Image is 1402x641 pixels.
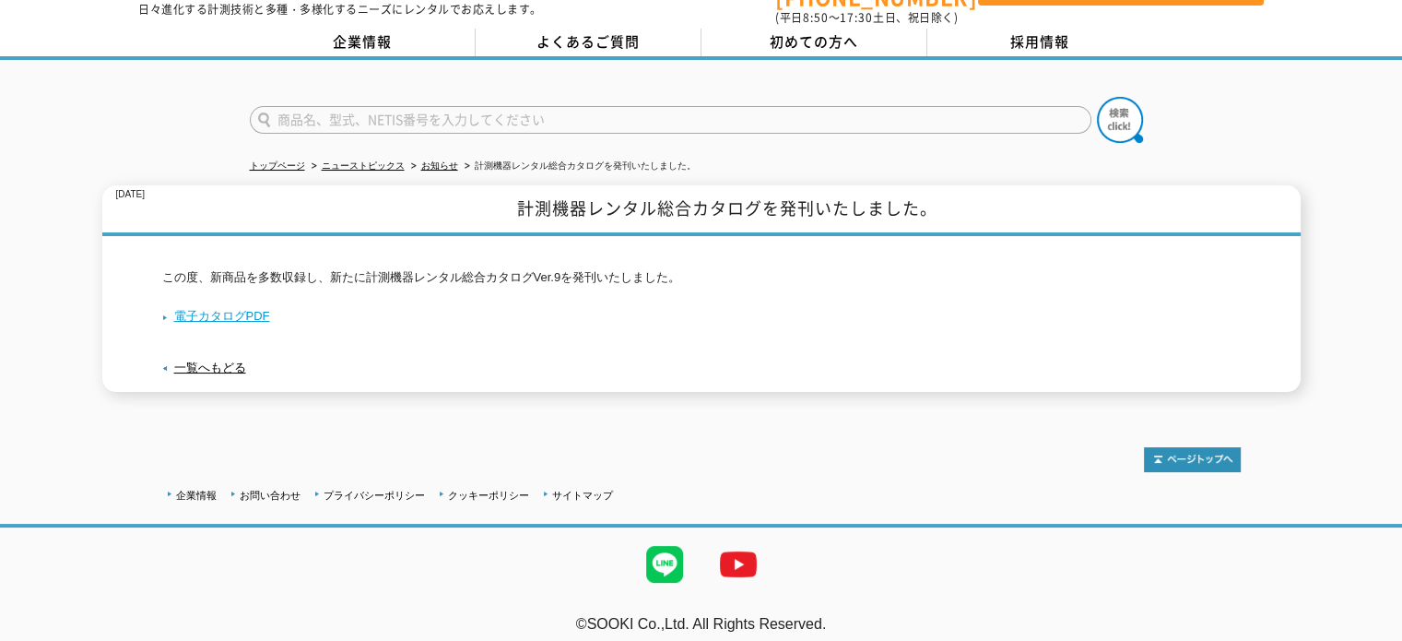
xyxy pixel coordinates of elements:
span: 8:50 [803,9,829,26]
a: プライバシーポリシー [324,490,425,501]
img: YouTube [701,528,775,601]
input: 商品名、型式、NETIS番号を入力してください [250,106,1091,134]
a: 企業情報 [250,29,476,56]
p: この度、新商品を多数収録し、新たに計測機器レンタル総合カタログVer.9を発刊いたしました。 [162,268,1241,288]
span: 初めての方へ [770,31,858,52]
span: 17:30 [840,9,873,26]
img: LINE [628,528,701,601]
a: サイトマップ [552,490,613,501]
li: 計測機器レンタル総合カタログを発刊いたしました。 [461,157,696,176]
a: 初めての方へ [701,29,927,56]
a: ニューストピックス [322,160,405,171]
a: 一覧へもどる [174,361,246,374]
a: トップページ [250,160,305,171]
p: [DATE] [116,185,145,205]
img: トップページへ [1144,447,1241,472]
a: お知らせ [421,160,458,171]
span: (平日 ～ 土日、祝日除く) [775,9,958,26]
a: クッキーポリシー [448,490,529,501]
img: btn_search.png [1097,97,1143,143]
a: よくあるご質問 [476,29,701,56]
a: 電子カタログPDF [162,309,270,323]
p: 日々進化する計測技術と多種・多様化するニーズにレンタルでお応えします。 [138,4,542,15]
a: お問い合わせ [240,490,300,501]
a: 採用情報 [927,29,1153,56]
a: 企業情報 [176,490,217,501]
h1: 計測機器レンタル総合カタログを発刊いたしました。 [102,185,1301,236]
